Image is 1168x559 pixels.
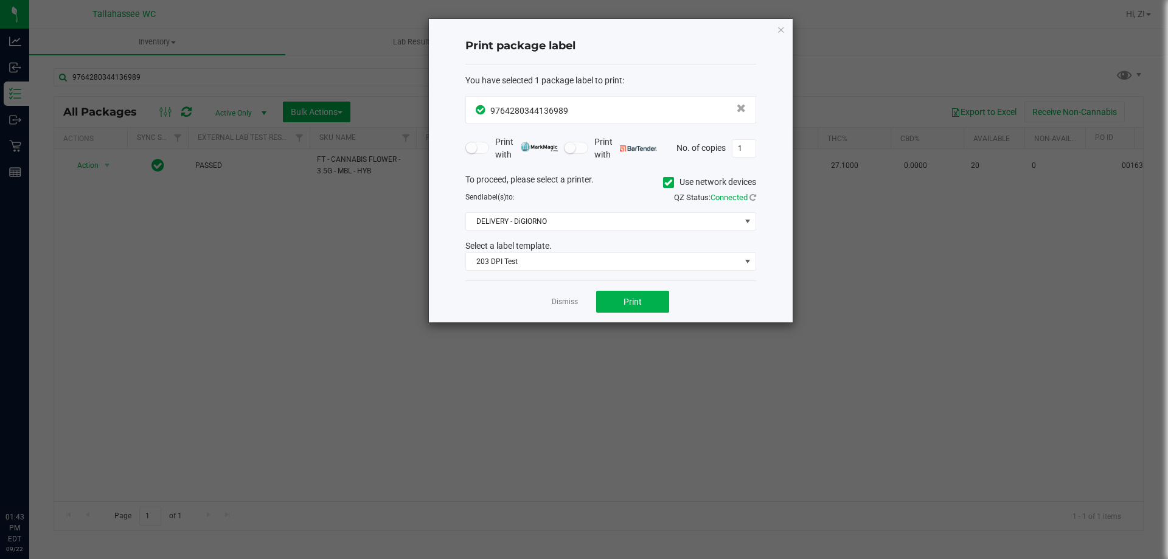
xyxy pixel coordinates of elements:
span: You have selected 1 package label to print [465,75,622,85]
div: To proceed, please select a printer. [456,173,765,192]
a: Dismiss [552,297,578,307]
h4: Print package label [465,38,756,54]
span: Print [624,297,642,307]
img: mark_magic_cybra.png [521,142,558,151]
span: QZ Status: [674,193,756,202]
iframe: Resource center [12,462,49,498]
span: 9764280344136989 [490,106,568,116]
img: bartender.png [620,145,657,151]
span: Print with [594,136,657,161]
button: Print [596,291,669,313]
iframe: Resource center unread badge [36,460,50,474]
span: DELIVERY - DiGIORNO [466,213,740,230]
div: Select a label template. [456,240,765,252]
label: Use network devices [663,176,756,189]
div: : [465,74,756,87]
span: label(s) [482,193,506,201]
span: In Sync [476,103,487,116]
span: Connected [711,193,748,202]
span: Print with [495,136,558,161]
span: No. of copies [676,142,726,152]
span: 203 DPI Test [466,253,740,270]
span: Send to: [465,193,515,201]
